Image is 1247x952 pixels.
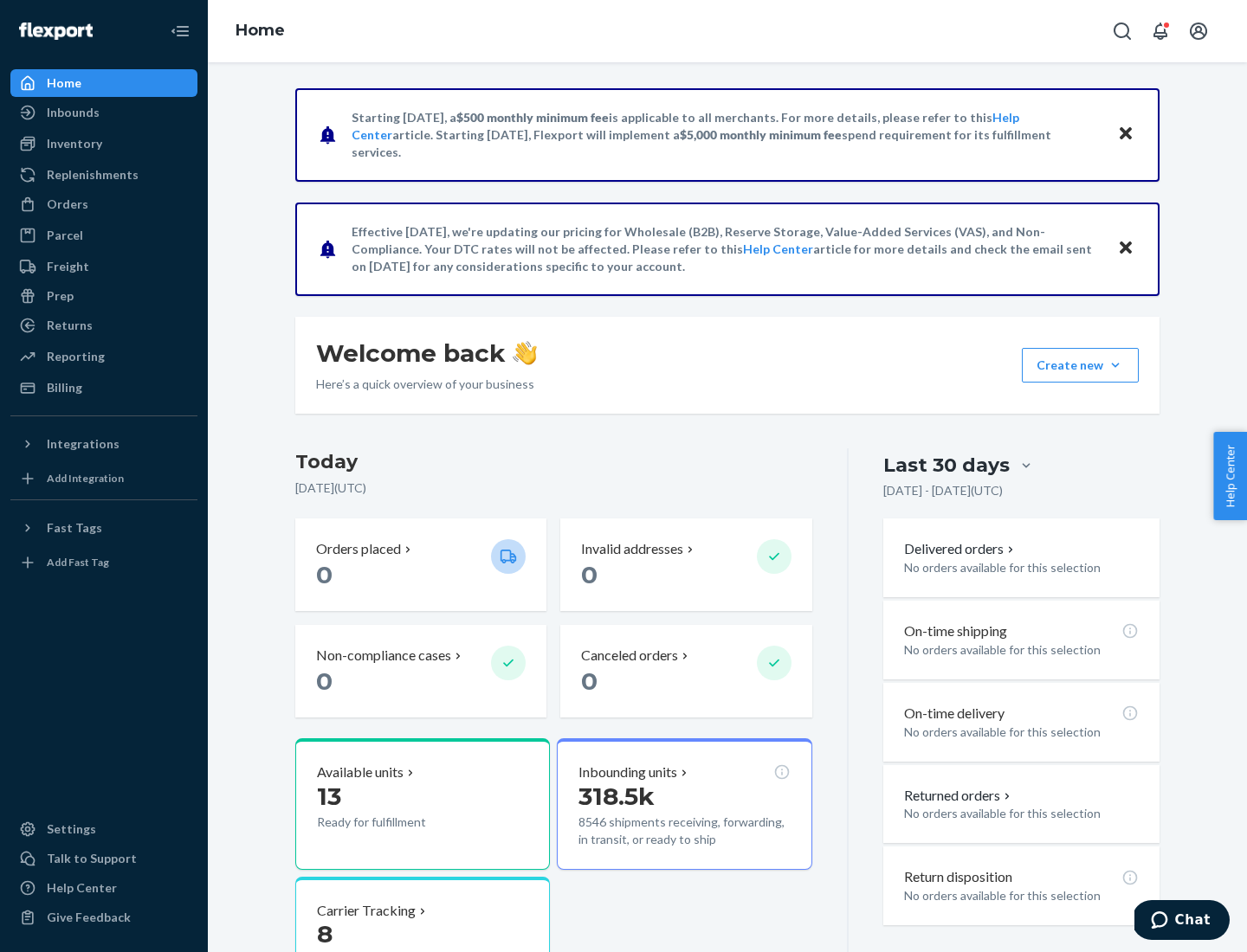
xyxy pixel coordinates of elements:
div: Last 30 days [883,452,1010,479]
div: Parcel [47,227,83,244]
p: No orders available for this selection [904,559,1139,576]
p: No orders available for this selection [904,805,1139,822]
button: Open notifications [1143,14,1178,48]
div: Home [47,74,81,92]
button: Open account menu [1181,14,1216,48]
span: 318.5k [578,782,655,811]
span: 0 [581,560,598,589]
a: Inventory [10,130,197,158]
img: Flexport logo [19,23,93,40]
p: Available units [317,762,404,782]
button: Help Center [1213,432,1247,520]
a: Help Center [10,874,197,902]
p: Here’s a quick overview of your business [316,376,537,393]
p: Ready for fulfillment [317,814,477,831]
a: Inbounds [10,99,197,126]
h1: Welcome back [316,338,537,369]
p: Starting [DATE], a is applicable to all merchants. For more details, please refer to this article... [352,109,1101,161]
p: Non-compliance cases [316,646,451,666]
div: Fast Tags [47,519,102,537]
a: Home [10,69,197,97]
a: Help Center [743,241,813,256]
p: On-time shipping [904,621,1007,641]
iframe: Opens a widget where you can chat to one of our agents [1134,900,1230,943]
a: Add Integration [10,465,197,492]
p: Invalid addresses [581,539,683,559]
a: Settings [10,815,197,843]
a: Orders [10,190,197,218]
div: Returns [47,317,93,334]
p: 8546 shipments receiving, forwarding, in transit, or ready to ship [578,814,790,848]
span: $500 monthly minimum fee [456,110,609,125]
p: No orders available for this selection [904,724,1139,741]
p: Return disposition [904,867,1012,887]
div: Reporting [47,348,105,365]
div: Orders [47,196,88,213]
a: Add Fast Tag [10,549,197,576]
div: Freight [47,258,89,275]
button: Inbounding units318.5k8546 shipments receiving, forwarding, in transit, or ready to ship [557,738,811,870]
button: Non-compliance cases 0 [295,625,546,717]
button: Give Feedback [10,904,197,931]
span: 8 [317,919,333,949]
button: Open Search Box [1105,14,1140,48]
button: Create new [1022,348,1139,383]
div: Give Feedback [47,909,131,926]
div: Settings [47,820,96,838]
div: Inbounds [47,104,100,121]
a: Reporting [10,343,197,370]
p: [DATE] - [DATE] ( UTC ) [883,482,1003,499]
a: Freight [10,253,197,280]
span: 0 [581,666,598,696]
a: Replenishments [10,161,197,189]
button: Invalid addresses 0 [560,518,811,611]
h3: Today [295,448,812,476]
button: Canceled orders 0 [560,625,811,717]
button: Talk to Support [10,845,197,872]
span: 13 [317,782,341,811]
p: [DATE] ( UTC ) [295,479,812,497]
div: Integrations [47,435,120,453]
button: Close Navigation [163,14,197,48]
p: Canceled orders [581,646,678,666]
button: Delivered orders [904,539,1018,559]
p: Effective [DATE], we're updating our pricing for Wholesale (B2B), Reserve Storage, Value-Added Se... [352,223,1101,275]
div: Help Center [47,879,117,897]
button: Orders placed 0 [295,518,546,611]
a: Returns [10,312,197,339]
span: 0 [316,666,333,696]
p: No orders available for this selection [904,887,1139,904]
span: $5,000 monthly minimum fee [680,127,842,142]
img: hand-wave emoji [513,341,537,365]
button: Fast Tags [10,514,197,542]
p: Carrier Tracking [317,901,416,921]
a: Parcel [10,222,197,249]
button: Available units13Ready for fulfillment [295,738,550,870]
button: Returned orders [904,786,1014,806]
button: Integrations [10,430,197,458]
div: Prep [47,287,74,305]
div: Replenishments [47,166,139,183]
p: No orders available for this selection [904,641,1139,659]
a: Prep [10,282,197,310]
a: Billing [10,374,197,402]
a: Home [236,21,285,40]
div: Inventory [47,135,102,152]
p: Inbounding units [578,762,677,782]
span: 0 [316,560,333,589]
ol: breadcrumbs [222,6,299,56]
div: Billing [47,379,82,396]
p: Orders placed [316,539,401,559]
div: Talk to Support [47,850,137,867]
div: Add Fast Tag [47,555,109,569]
button: Close [1115,122,1137,147]
div: Add Integration [47,471,124,486]
button: Close [1115,236,1137,261]
p: On-time delivery [904,704,1005,724]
